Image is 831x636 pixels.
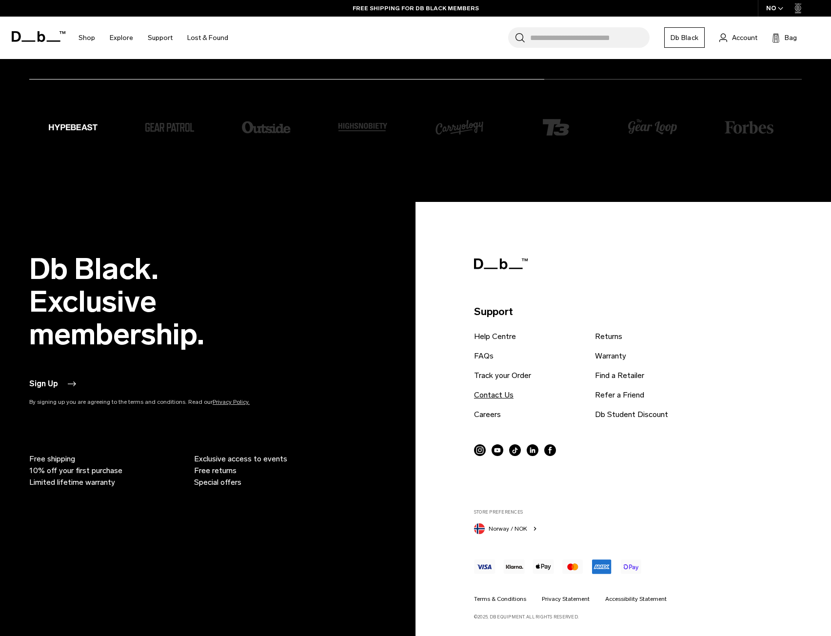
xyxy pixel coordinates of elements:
a: Returns [595,331,622,342]
span: Norway / NOK [489,524,527,533]
a: Contact Us [474,389,514,401]
a: Privacy Statement [542,595,590,603]
li: 5 / 8 [338,123,435,135]
a: Support [148,20,173,55]
li: 7 / 8 [532,103,628,155]
a: Refer a Friend [595,389,644,401]
p: ©2025, Db Equipment. All rights reserved. [474,610,796,620]
label: Store Preferences [474,509,796,516]
span: Special offers [194,477,241,488]
span: 10% off your first purchase [29,465,122,477]
a: FAQs [474,350,494,362]
a: Privacy Policy. [213,398,250,405]
a: Lost & Found [187,20,228,55]
li: 3 / 8 [145,123,242,135]
img: Daco_1655576_small.png [435,103,484,152]
span: Account [732,33,757,43]
img: Norway [474,523,485,534]
a: Warranty [595,350,626,362]
span: Bag [785,33,797,43]
span: Free returns [194,465,237,477]
a: Db Student Discount [595,409,668,420]
img: Daco_1655573_20a5ef07-18c4-42cd-9956-22994a13a09f_small.png [145,123,194,132]
img: Daco_1655574_small.png [49,103,98,152]
span: Free shipping [29,453,75,465]
a: Terms & Conditions [474,595,526,603]
img: T3-shopify_7ab890f7-51d7-4acd-8d4e-df8abd1ca271_small.png [532,103,580,152]
button: Norway Norway / NOK [474,521,539,534]
img: Highsnobiety_Logo_text-white_small.png [338,123,387,131]
a: FREE SHIPPING FOR DB BLACK MEMBERS [353,4,479,13]
nav: Main Navigation [71,17,236,59]
span: Limited lifetime warranty [29,477,115,488]
img: Daco_1655575_small.png [242,103,291,152]
li: 6 / 8 [435,103,532,155]
button: Sign Up [29,378,78,390]
a: Find a Retailer [595,370,644,381]
h2: Db Black. Exclusive membership. [29,253,293,351]
a: Account [719,32,757,43]
li: 2 / 8 [49,103,145,155]
a: Accessibility Statement [605,595,667,603]
li: 1 / 8 [725,121,821,137]
a: Careers [474,409,501,420]
p: By signing up you are agreeing to the terms and conditions. Read our [29,397,293,406]
a: Shop [79,20,95,55]
a: Db Black [664,27,705,48]
a: Track your Order [474,370,531,381]
li: 4 / 8 [242,103,338,155]
img: forbes_logo_small.png [725,121,773,134]
button: Bag [772,32,797,43]
li: 8 / 8 [628,119,725,139]
a: Help Centre [474,331,516,342]
img: gl-og-img_small.png [628,119,677,136]
p: Support [474,304,796,319]
a: Explore [110,20,133,55]
span: Exclusive access to events [194,453,287,465]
